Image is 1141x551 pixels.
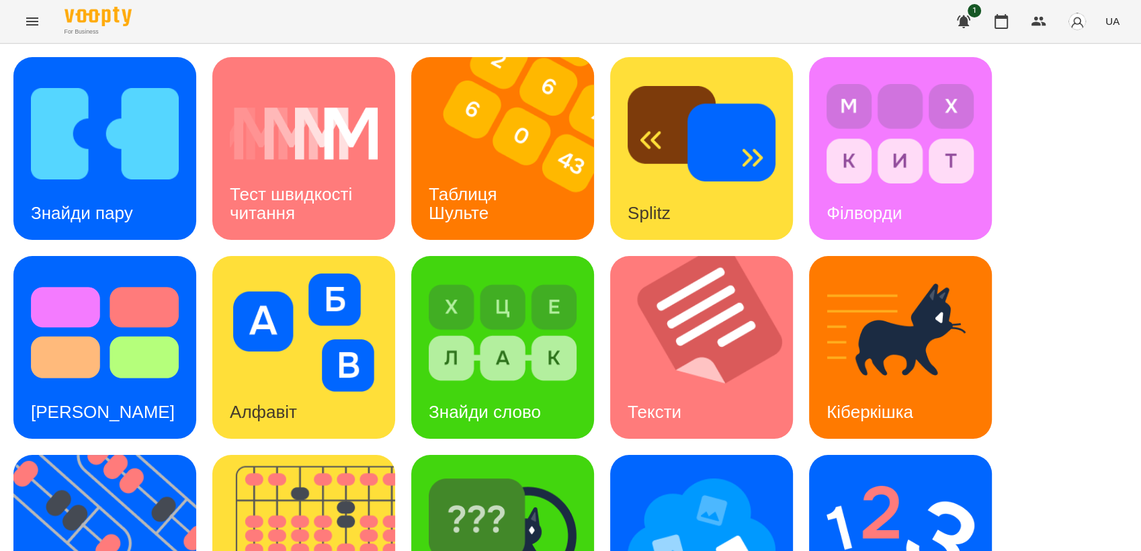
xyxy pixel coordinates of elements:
a: ТекстиТексти [610,256,793,439]
a: Знайди паруЗнайди пару [13,57,196,240]
img: Splitz [628,75,775,193]
img: Філворди [827,75,974,193]
button: UA [1100,9,1125,34]
span: 1 [968,4,981,17]
h3: [PERSON_NAME] [31,402,175,422]
h3: Тест швидкості читання [230,184,357,222]
img: Таблиця Шульте [411,57,611,240]
h3: Алфавіт [230,402,297,422]
img: avatar_s.png [1068,12,1087,31]
h3: Таблиця Шульте [429,184,502,222]
a: Таблиця ШультеТаблиця Шульте [411,57,594,240]
a: Тест Струпа[PERSON_NAME] [13,256,196,439]
img: Алфавіт [230,273,378,392]
span: For Business [65,28,132,36]
span: UA [1105,14,1119,28]
h3: Кіберкішка [827,402,913,422]
img: Тексти [610,256,810,439]
img: Знайди слово [429,273,577,392]
button: Menu [16,5,48,38]
img: Тест швидкості читання [230,75,378,193]
h3: Тексти [628,402,681,422]
a: АлфавітАлфавіт [212,256,395,439]
img: Кіберкішка [827,273,974,392]
h3: Філворди [827,203,902,223]
a: ФілвордиФілворди [809,57,992,240]
img: Voopty Logo [65,7,132,26]
img: Знайди пару [31,75,179,193]
a: SplitzSplitz [610,57,793,240]
a: Знайди словоЗнайди слово [411,256,594,439]
h3: Знайди пару [31,203,133,223]
h3: Splitz [628,203,671,223]
h3: Знайди слово [429,402,541,422]
a: КіберкішкаКіберкішка [809,256,992,439]
img: Тест Струпа [31,273,179,392]
a: Тест швидкості читанняТест швидкості читання [212,57,395,240]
